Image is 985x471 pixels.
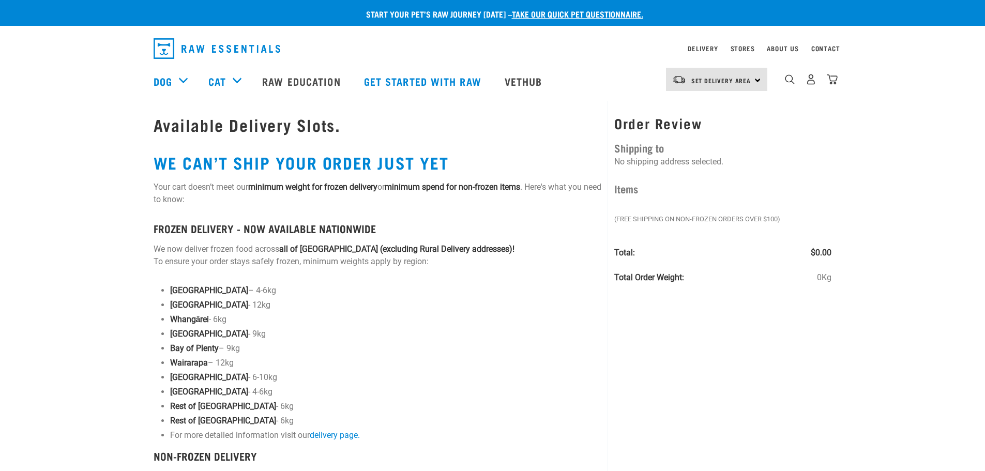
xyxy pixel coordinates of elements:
h4: FROZEN DELIVERY - NOW AVAILABLE NATIONWIDE [154,222,602,234]
p: Your cart doesn’t meet our or . Here's what you need to know: [154,181,602,206]
h2: WE CAN’T SHIP YOUR ORDER JUST YET [154,153,602,172]
strong: Total: [614,248,635,257]
h1: Available Delivery Slots. [154,115,602,134]
a: Vethub [494,60,555,102]
p: - 6-10kg [170,371,602,384]
a: Contact [811,47,840,50]
a: Dog [154,73,172,89]
strong: Total Order Weight: [614,272,684,282]
em: (Free Shipping on Non-Frozen orders over $100) [614,214,837,224]
strong: minimum spend for non-frozen items [385,182,520,192]
p: - 6kg [170,313,602,326]
strong: [GEOGRAPHIC_DATA] [170,285,248,295]
strong: [GEOGRAPHIC_DATA] [170,300,248,310]
h4: Items [614,180,831,196]
img: home-icon-1@2x.png [785,74,795,84]
strong: Rest of [GEOGRAPHIC_DATA] [170,416,276,426]
img: user.png [806,74,816,85]
h4: Shipping to [614,140,831,156]
a: Cat [208,73,226,89]
h3: Order Review [614,115,831,131]
p: - 4-6kg [170,386,602,398]
span: 0Kg [817,271,831,284]
strong: [GEOGRAPHIC_DATA] [170,387,248,397]
h4: NON-FROZEN DELIVERY [154,450,602,462]
a: Raw Education [252,60,353,102]
a: take our quick pet questionnaire. [512,11,643,16]
p: No shipping address selected. [614,156,831,168]
strong: minimum weight for frozen delivery [248,182,377,192]
strong: Wairarapa [170,358,208,368]
p: For more detailed information visit our [170,429,602,442]
a: About Us [767,47,798,50]
p: – 4-6kg [170,284,602,297]
span: Set Delivery Area [691,79,751,82]
a: delivery page. [310,430,360,440]
img: van-moving.png [672,75,686,84]
nav: dropdown navigation [145,34,840,63]
p: – 9kg [170,342,602,355]
strong: [GEOGRAPHIC_DATA] [170,372,248,382]
p: - 12kg [170,299,602,311]
p: – 12kg [170,357,602,369]
strong: Rest of [GEOGRAPHIC_DATA] [170,401,276,411]
strong: all of [GEOGRAPHIC_DATA] (excluding Rural Delivery addresses)! [279,244,514,254]
strong: Bay of Plenty [170,343,219,353]
p: We now deliver frozen food across To ensure your order stays safely frozen, minimum weights apply... [154,243,602,268]
img: Raw Essentials Logo [154,38,280,59]
p: - 6kg [170,400,602,413]
img: home-icon@2x.png [827,74,838,85]
p: - 6kg [170,415,602,427]
strong: Whangārei [170,314,209,324]
a: Delivery [688,47,718,50]
a: Get started with Raw [354,60,494,102]
a: Stores [731,47,755,50]
span: $0.00 [811,247,831,259]
strong: [GEOGRAPHIC_DATA] [170,329,248,339]
p: - 9kg [170,328,602,340]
